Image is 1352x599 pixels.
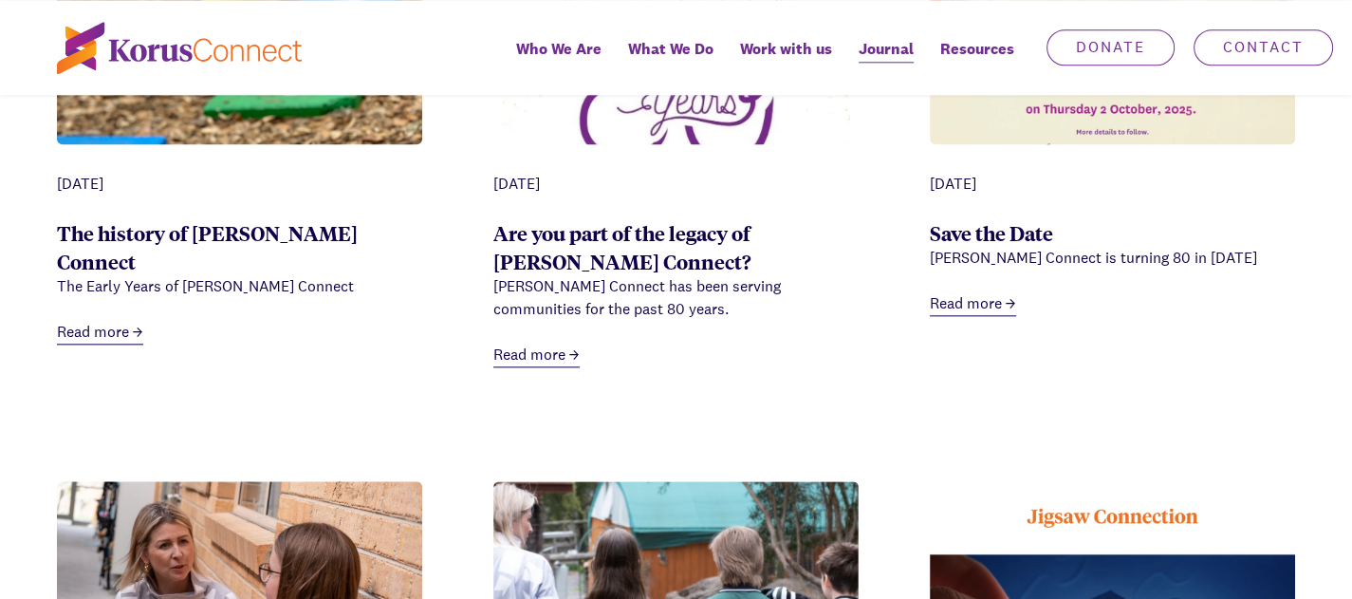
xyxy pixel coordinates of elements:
[859,35,914,63] span: Journal
[845,27,927,95] a: Journal
[740,35,832,63] span: Work with us
[615,27,727,95] a: What We Do
[516,35,602,63] span: Who We Are
[628,35,713,63] span: What We Do
[493,173,859,196] div: [DATE]
[930,173,1295,196] div: [DATE]
[57,173,422,196] div: [DATE]
[930,219,1053,246] a: Save the Date
[927,27,1028,95] div: Resources
[503,27,615,95] a: Who We Are
[930,292,1016,316] a: Read more
[930,247,1295,270] div: [PERSON_NAME] Connect is turning 80 in [DATE]
[57,321,143,345] a: Read more
[493,275,859,321] div: [PERSON_NAME] Connect has been serving communities for the past 80 years.
[1194,29,1333,66] a: Contact
[493,344,580,367] a: Read more
[57,275,422,298] div: The Early Years of [PERSON_NAME] Connect
[1046,29,1175,66] a: Donate
[57,219,358,274] a: The history of [PERSON_NAME] Connect
[493,219,751,274] a: Are you part of the legacy of [PERSON_NAME] Connect?
[727,27,845,95] a: Work with us
[57,22,302,74] img: korus-connect%2Fc5177985-88d5-491d-9cd7-4a1febad1357_logo.svg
